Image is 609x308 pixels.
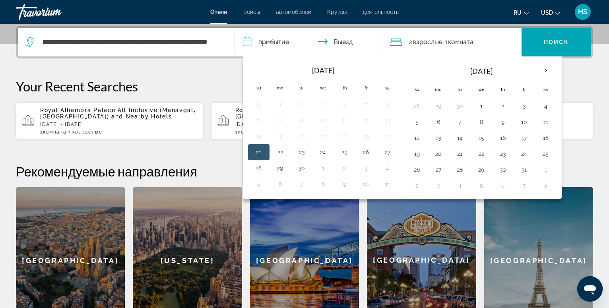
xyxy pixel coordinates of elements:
[518,164,531,175] button: Day 31
[252,178,265,190] button: Day 5
[243,9,260,15] a: рейсы
[539,101,552,112] button: Day 4
[432,164,445,175] button: Day 27
[522,28,591,56] button: Поиск
[577,276,603,302] iframe: Schaltfläche zum Öffnen des Messaging-Fensters
[270,62,377,79] th: [DATE]
[432,148,445,159] button: Day 20
[360,163,372,174] button: Day 3
[539,180,552,191] button: Day 8
[235,129,262,135] span: 1
[295,131,308,142] button: Day 16
[541,7,561,18] button: Change currency
[276,9,311,15] span: автомобилей
[338,147,351,158] button: Day 25
[274,99,287,110] button: Day 1
[518,180,531,191] button: Day 7
[411,132,423,143] button: Day 12
[409,37,442,48] span: 2
[363,9,399,15] a: деятельность
[442,37,473,48] span: , 1
[497,148,509,159] button: Day 23
[454,116,466,128] button: Day 7
[541,10,553,16] span: USD
[252,99,265,110] button: Day 31
[317,147,330,158] button: Day 24
[317,178,330,190] button: Day 8
[295,163,308,174] button: Day 30
[454,132,466,143] button: Day 14
[448,38,473,46] span: Комната
[454,148,466,159] button: Day 21
[497,101,509,112] button: Day 2
[16,163,593,179] h2: Рекомендуемые направления
[535,62,557,80] button: Next month
[252,115,265,126] button: Day 7
[238,129,262,135] span: Комната
[539,148,552,159] button: Day 25
[381,131,394,142] button: Day 20
[72,129,102,135] span: 3
[16,78,593,94] p: Your Recent Searches
[382,28,522,56] button: Travelers: 2 adults, 0 children
[497,132,509,143] button: Day 16
[295,147,308,158] button: Day 23
[454,180,466,191] button: Day 4
[539,132,552,143] button: Day 18
[317,115,330,126] button: Day 10
[274,163,287,174] button: Day 29
[413,38,442,46] span: Взрослые
[211,102,398,139] button: Royal Alhambra Palace All Inclusive (Manavgat, [GEOGRAPHIC_DATA]) and Nearby Hotels[DATE] - [DATE...
[518,148,531,159] button: Day 24
[475,132,488,143] button: Day 15
[411,101,423,112] button: Day 28
[454,101,466,112] button: Day 30
[317,99,330,110] button: Day 3
[75,129,102,135] span: Взрослые
[360,147,372,158] button: Day 26
[235,122,392,127] p: [DATE] - [DATE]
[411,164,423,175] button: Day 26
[381,147,394,158] button: Day 27
[475,101,488,112] button: Day 1
[210,9,227,15] a: Отели
[514,7,529,18] button: Change language
[411,116,423,128] button: Day 5
[514,10,522,16] span: ru
[327,9,347,15] a: Круизы
[40,129,66,135] span: 1
[411,148,423,159] button: Day 19
[432,116,445,128] button: Day 6
[360,99,372,110] button: Day 5
[381,163,394,174] button: Day 4
[252,147,265,158] button: Day 21
[544,39,569,45] span: Поиск
[518,132,531,143] button: Day 17
[475,164,488,175] button: Day 29
[360,131,372,142] button: Day 19
[454,164,466,175] button: Day 28
[235,28,382,56] button: Check in and out dates
[539,164,552,175] button: Day 1
[295,178,308,190] button: Day 7
[338,131,351,142] button: Day 18
[428,62,535,81] th: [DATE]
[518,116,531,128] button: Day 10
[381,99,394,110] button: Day 6
[40,122,197,127] p: [DATE] - [DATE]
[252,131,265,142] button: Day 14
[16,2,95,22] a: Travorium
[252,163,265,174] button: Day 28
[111,113,172,120] span: and Nearby Hotels
[360,178,372,190] button: Day 10
[432,132,445,143] button: Day 13
[43,129,67,135] span: Комната
[572,4,593,20] button: User Menu
[518,101,531,112] button: Day 3
[317,163,330,174] button: Day 1
[338,115,351,126] button: Day 11
[317,131,330,142] button: Day 17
